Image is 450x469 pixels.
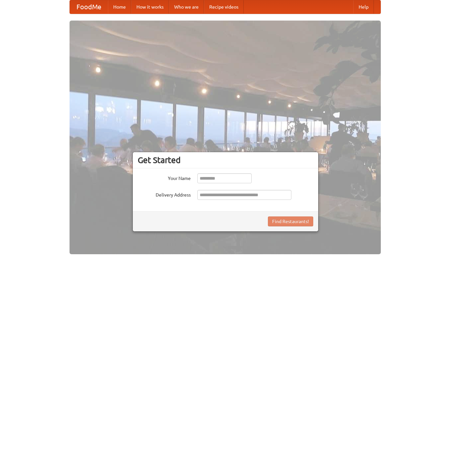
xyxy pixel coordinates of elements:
[169,0,204,14] a: Who we are
[138,155,313,165] h3: Get Started
[138,173,191,182] label: Your Name
[138,190,191,198] label: Delivery Address
[353,0,374,14] a: Help
[204,0,244,14] a: Recipe videos
[131,0,169,14] a: How it works
[108,0,131,14] a: Home
[70,0,108,14] a: FoodMe
[268,216,313,226] button: Find Restaurants!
